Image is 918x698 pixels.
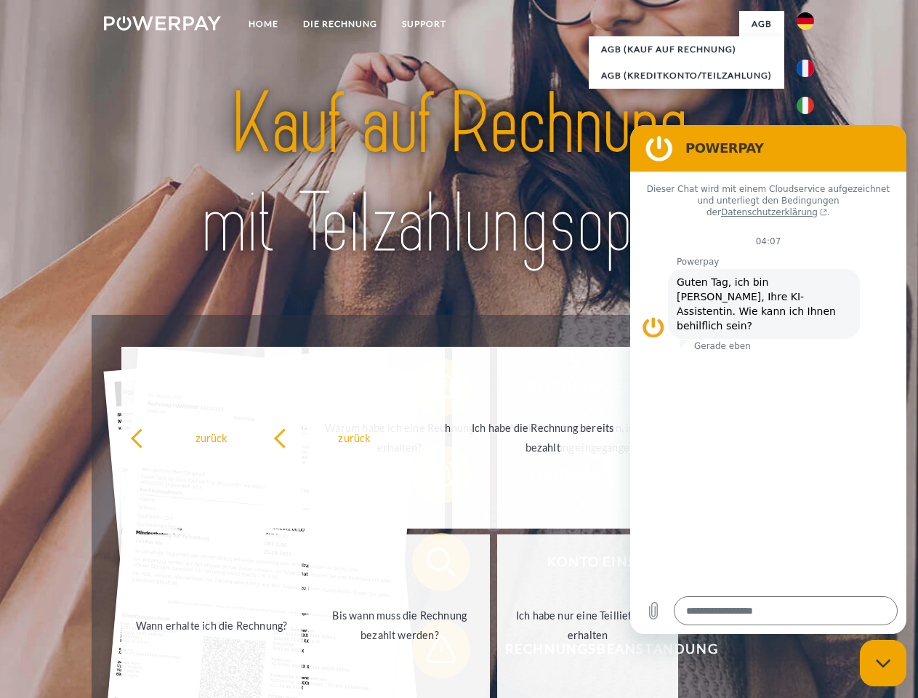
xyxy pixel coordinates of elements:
img: logo-powerpay-white.svg [104,16,221,31]
div: Ich habe die Rechnung bereits bezahlt [461,418,624,457]
a: DIE RECHNUNG [291,11,390,37]
a: agb [739,11,784,37]
div: Wann erhalte ich die Rechnung? [130,615,294,635]
a: SUPPORT [390,11,459,37]
a: AGB (Kauf auf Rechnung) [589,36,784,63]
div: zurück [130,428,294,447]
img: de [797,12,814,30]
a: AGB (Kreditkonto/Teilzahlung) [589,63,784,89]
div: zurück [273,428,437,447]
img: fr [797,60,814,77]
img: it [797,97,814,114]
iframe: Schaltfläche zum Öffnen des Messaging-Fensters; Konversation läuft [860,640,906,686]
img: title-powerpay_de.svg [139,70,779,278]
div: Bis wann muss die Rechnung bezahlt werden? [318,606,481,645]
iframe: Messaging-Fenster [630,125,906,634]
div: Ich habe nur eine Teillieferung erhalten [506,606,669,645]
a: Home [236,11,291,37]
